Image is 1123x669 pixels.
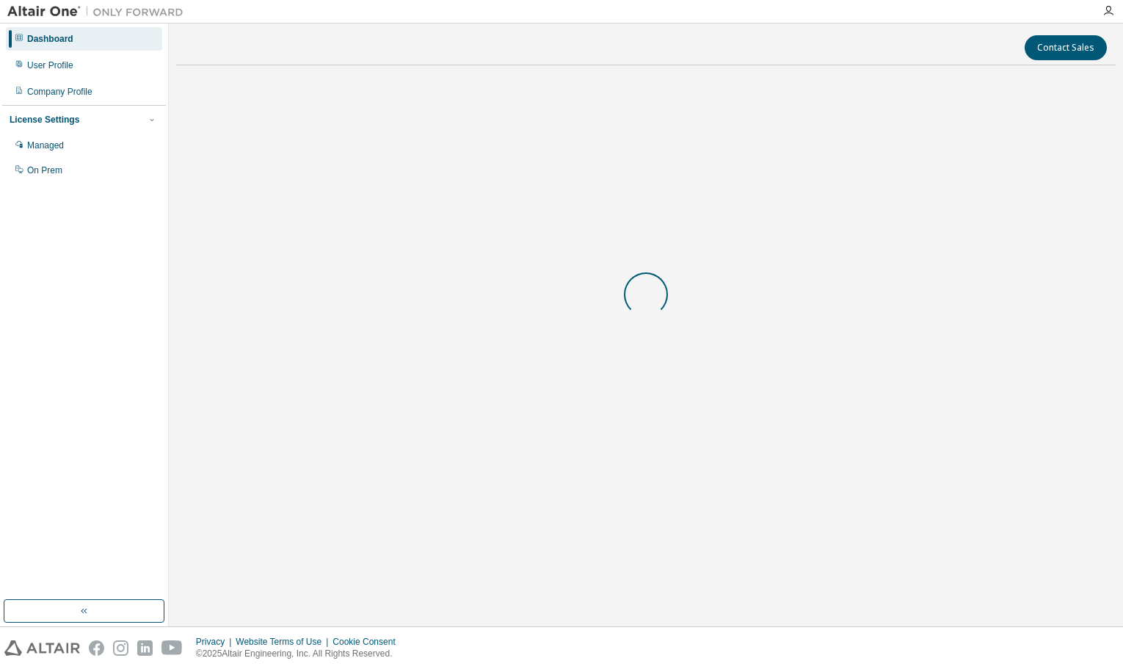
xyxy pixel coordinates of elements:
[4,640,80,656] img: altair_logo.svg
[113,640,128,656] img: instagram.svg
[196,636,236,648] div: Privacy
[236,636,332,648] div: Website Terms of Use
[196,648,404,660] p: © 2025 Altair Engineering, Inc. All Rights Reserved.
[1025,35,1107,60] button: Contact Sales
[27,86,92,98] div: Company Profile
[161,640,183,656] img: youtube.svg
[7,4,191,19] img: Altair One
[27,164,62,176] div: On Prem
[27,59,73,71] div: User Profile
[89,640,104,656] img: facebook.svg
[27,33,73,45] div: Dashboard
[137,640,153,656] img: linkedin.svg
[10,114,79,126] div: License Settings
[27,140,64,151] div: Managed
[332,636,404,648] div: Cookie Consent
